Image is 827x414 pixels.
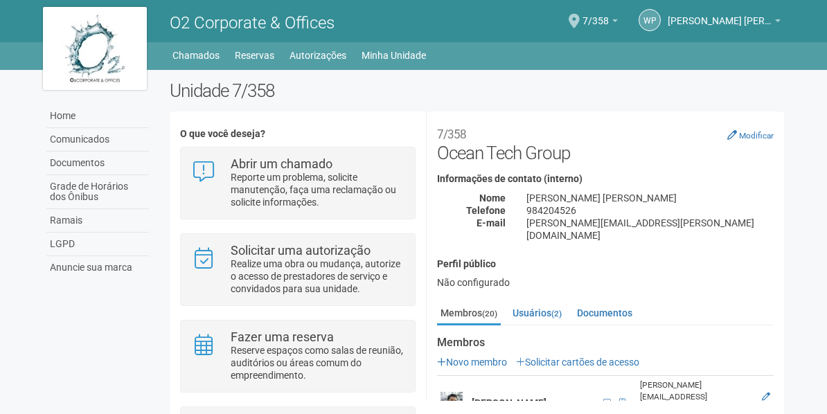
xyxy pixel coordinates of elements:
[437,336,774,349] strong: Membros
[46,209,149,233] a: Ramais
[739,131,774,141] small: Modificar
[231,171,404,208] p: Reporte um problema, solicite manutenção, faça uma reclamação ou solicite informações.
[509,303,565,323] a: Usuários(2)
[437,174,774,184] h4: Informações de contato (interno)
[482,309,497,318] small: (20)
[46,105,149,128] a: Home
[477,217,506,228] strong: E-mail
[437,276,774,289] div: Não configurado
[727,129,774,141] a: Modificar
[668,17,781,28] a: [PERSON_NAME] [PERSON_NAME] [PERSON_NAME]
[441,392,463,414] img: user.png
[466,205,506,216] strong: Telefone
[231,156,332,171] strong: Abrir um chamado
[231,344,404,381] p: Reserve espaços como salas de reunião, auditórios ou áreas comum do empreendimento.
[43,7,147,90] img: logo.jpg
[290,46,346,65] a: Autorizações
[46,233,149,256] a: LGPD
[668,2,772,26] span: Wagner Peres Pereira
[516,217,784,242] div: [PERSON_NAME][EMAIL_ADDRESS][PERSON_NAME][DOMAIN_NAME]
[235,46,274,65] a: Reservas
[472,397,546,408] strong: [PERSON_NAME]
[583,2,609,26] span: 7/358
[46,256,149,279] a: Anuncie sua marca
[180,129,415,139] h4: O que você deseja?
[46,175,149,209] a: Grade de Horários dos Ônibus
[551,309,562,318] small: (2)
[583,17,618,28] a: 7/358
[573,303,636,323] a: Documentos
[231,330,334,344] strong: Fazer uma reserva
[231,243,371,258] strong: Solicitar uma autorização
[639,9,661,31] a: WP
[172,46,220,65] a: Chamados
[170,80,784,101] h2: Unidade 7/358
[170,13,335,33] span: O2 Corporate & Offices
[231,258,404,295] p: Realize uma obra ou mudança, autorize o acesso de prestadores de serviço e convidados para sua un...
[516,192,784,204] div: [PERSON_NAME] [PERSON_NAME]
[437,122,774,163] h2: Ocean Tech Group
[437,357,507,368] a: Novo membro
[437,127,466,141] small: 7/358
[362,46,426,65] a: Minha Unidade
[762,392,770,402] a: Editar membro
[46,128,149,152] a: Comunicados
[191,244,404,295] a: Solicitar uma autorização Realize uma obra ou mudança, autorize o acesso de prestadores de serviç...
[46,152,149,175] a: Documentos
[437,303,501,325] a: Membros(20)
[191,331,404,381] a: Fazer uma reserva Reserve espaços como salas de reunião, auditórios ou áreas comum do empreendime...
[516,357,639,368] a: Solicitar cartões de acesso
[437,259,774,269] h4: Perfil público
[516,204,784,217] div: 984204526
[191,158,404,208] a: Abrir um chamado Reporte um problema, solicite manutenção, faça uma reclamação ou solicite inform...
[479,192,506,204] strong: Nome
